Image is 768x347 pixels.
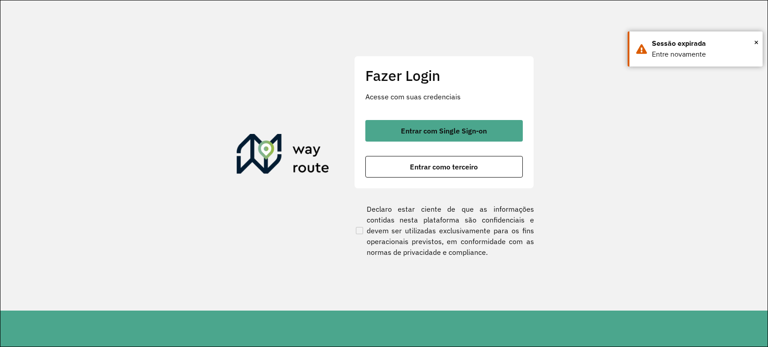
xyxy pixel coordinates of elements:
img: Roteirizador AmbevTech [237,134,329,177]
div: Entre novamente [652,49,756,60]
span: Entrar como terceiro [410,163,478,170]
span: Entrar com Single Sign-on [401,127,487,134]
div: Sessão expirada [652,38,756,49]
button: button [365,120,523,142]
label: Declaro estar ciente de que as informações contidas nesta plataforma são confidenciais e devem se... [354,204,534,258]
button: button [365,156,523,178]
h2: Fazer Login [365,67,523,84]
p: Acesse com suas credenciais [365,91,523,102]
span: × [754,36,759,49]
button: Close [754,36,759,49]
